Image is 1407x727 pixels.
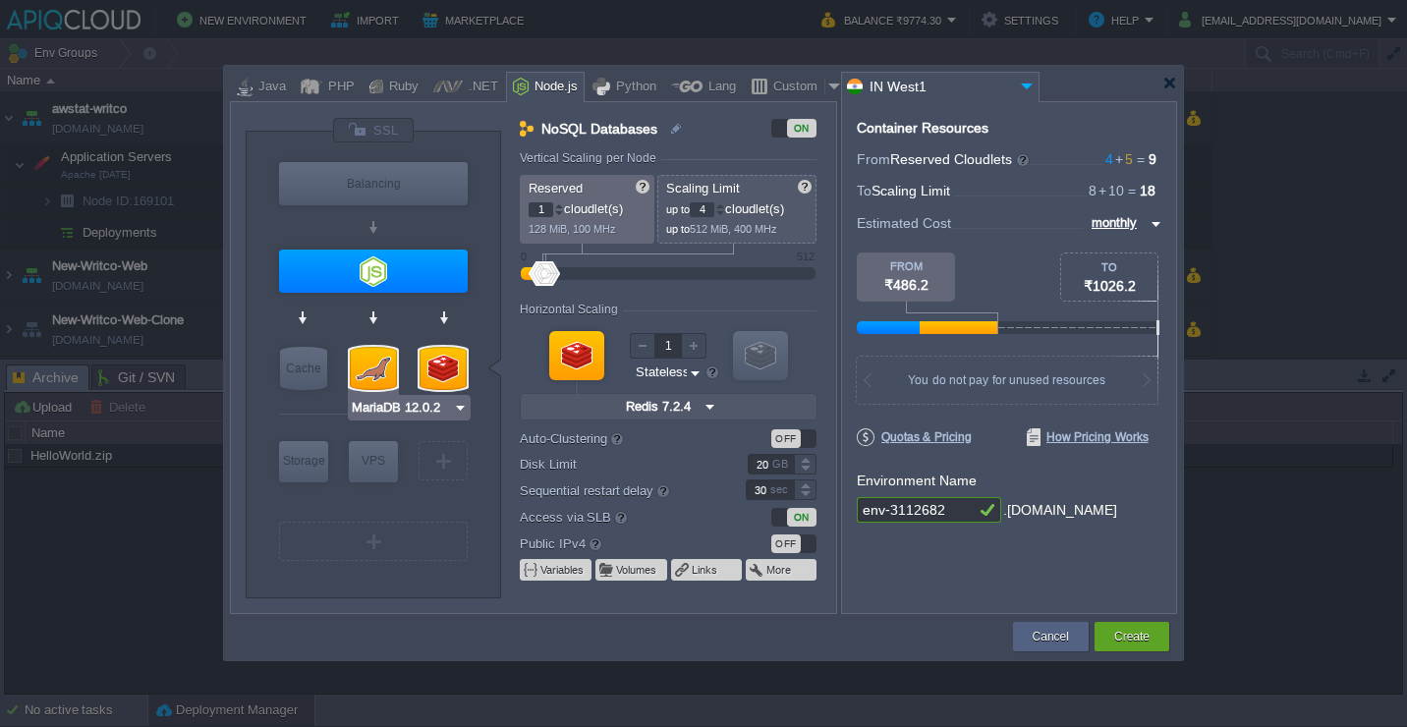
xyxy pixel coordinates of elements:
[666,203,690,215] span: up to
[690,223,777,235] span: 512 MiB, 400 MHz
[529,223,616,235] span: 128 MiB, 100 MHz
[520,479,719,501] label: Sequential restart delay
[884,277,929,293] span: ₹486.2
[1113,151,1133,167] span: 5
[520,151,661,165] div: Vertical Scaling per Node
[692,562,719,578] button: Links
[521,251,527,262] div: 0
[349,441,398,482] div: Elastic VPS
[666,181,740,196] span: Scaling Limit
[529,196,647,217] p: cloudlet(s)
[890,151,1031,167] span: Reserved Cloudlets
[771,534,801,553] div: OFF
[253,73,286,102] div: Java
[857,121,988,136] div: Container Resources
[279,522,468,561] div: Create New Layer
[1097,183,1108,198] span: +
[540,562,586,578] button: Variables
[1033,627,1069,646] button: Cancel
[1003,497,1117,524] div: .[DOMAIN_NAME]
[279,162,468,205] div: Balancing
[787,119,816,138] div: ON
[279,162,468,205] div: Load Balancer
[857,183,872,198] span: To
[857,212,951,234] span: Estimated Cost
[772,455,792,474] div: GB
[616,562,658,578] button: Volumes
[1027,428,1149,446] span: How Pricing Works
[787,508,816,527] div: ON
[797,251,815,262] div: 512
[279,441,328,482] div: Storage Containers
[383,73,419,102] div: Ruby
[857,473,977,488] label: Environment Name
[520,506,719,528] label: Access via SLB
[703,73,736,102] div: Lang
[767,73,824,102] div: Custom
[350,347,397,390] div: SQL Databases
[279,441,328,480] div: Storage
[1113,151,1125,167] span: +
[1140,183,1155,198] span: 18
[1105,151,1113,167] span: 4
[349,441,398,480] div: VPS
[520,427,719,449] label: Auto-Clustering
[520,303,623,316] div: Horizontal Scaling
[1097,183,1124,198] span: 10
[771,429,801,448] div: OFF
[1133,151,1149,167] span: =
[857,151,890,167] span: From
[1084,278,1136,294] span: ₹1026.2
[463,73,498,102] div: .NET
[766,562,793,578] button: More
[770,480,792,499] div: sec
[610,73,656,102] div: Python
[322,73,355,102] div: PHP
[279,250,468,293] div: Application Servers
[1149,151,1156,167] span: 9
[1114,627,1150,646] button: Create
[1124,183,1140,198] span: =
[1061,261,1157,273] div: TO
[666,196,810,217] p: cloudlet(s)
[857,428,972,446] span: Quotas & Pricing
[280,347,327,390] div: Cache
[529,181,583,196] span: Reserved
[666,223,690,235] span: up to
[529,73,578,102] div: Node.js
[1089,183,1097,198] span: 8
[520,454,719,475] label: Disk Limit
[872,183,950,198] span: Scaling Limit
[420,347,467,390] div: NoSQL Databases
[857,260,955,272] div: FROM
[419,441,468,480] div: Create New Layer
[520,532,719,554] label: Public IPv4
